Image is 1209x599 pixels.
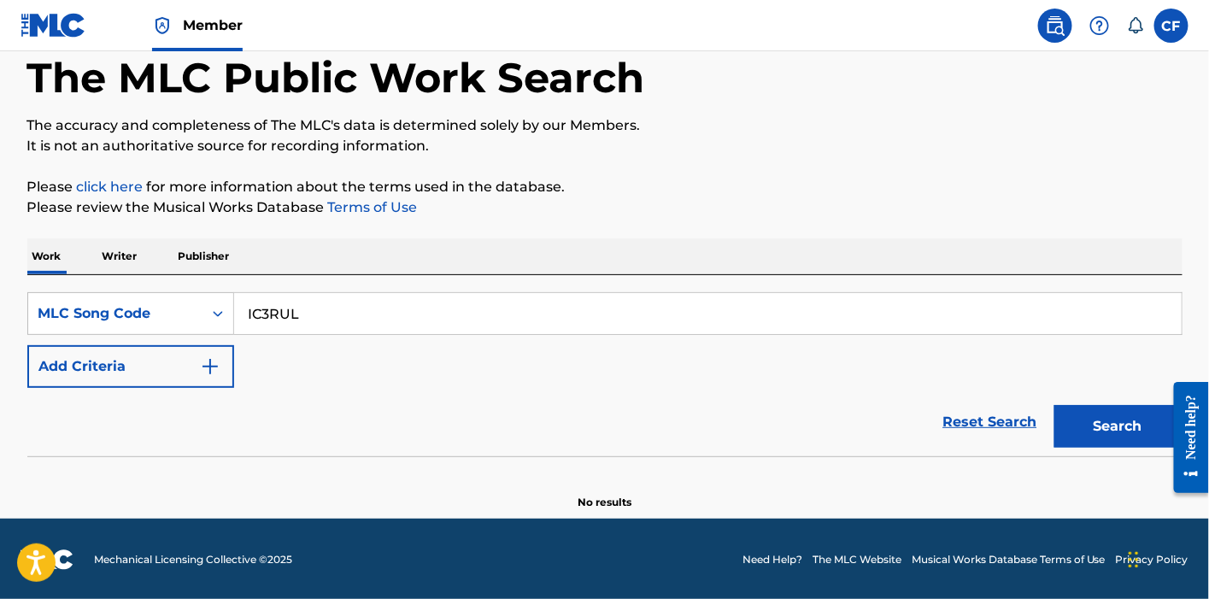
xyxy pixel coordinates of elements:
[1161,368,1209,506] iframe: Resource Center
[173,238,235,274] p: Publisher
[1116,552,1188,567] a: Privacy Policy
[27,136,1183,156] p: It is not an authoritative source for recording information.
[183,15,243,35] span: Member
[935,403,1046,441] a: Reset Search
[27,177,1183,197] p: Please for more information about the terms used in the database.
[578,474,631,510] p: No results
[325,199,418,215] a: Terms of Use
[1089,15,1110,36] img: help
[27,115,1183,136] p: The accuracy and completeness of The MLC's data is determined solely by our Members.
[27,197,1183,218] p: Please review the Musical Works Database
[21,13,86,38] img: MLC Logo
[1083,9,1117,43] div: Help
[27,292,1183,456] form: Search Form
[1045,15,1065,36] img: search
[38,303,192,324] div: MLC Song Code
[1038,9,1072,43] a: Public Search
[77,179,144,195] a: click here
[152,15,173,36] img: Top Rightsholder
[200,356,220,377] img: 9d2ae6d4665cec9f34b9.svg
[742,552,802,567] a: Need Help?
[912,552,1106,567] a: Musical Works Database Terms of Use
[1124,517,1209,599] iframe: Chat Widget
[813,552,901,567] a: The MLC Website
[21,549,73,570] img: logo
[1127,17,1144,34] div: Notifications
[27,345,234,388] button: Add Criteria
[94,552,292,567] span: Mechanical Licensing Collective © 2025
[1054,405,1183,448] button: Search
[1129,534,1139,585] div: Drag
[97,238,143,274] p: Writer
[27,238,67,274] p: Work
[1154,9,1188,43] div: User Menu
[27,52,645,103] h1: The MLC Public Work Search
